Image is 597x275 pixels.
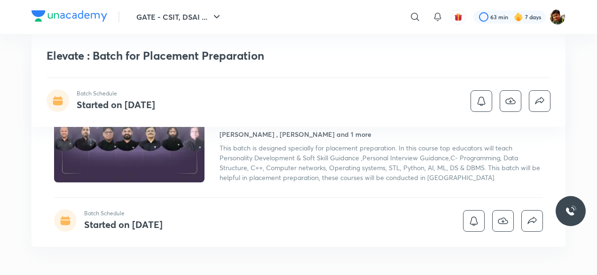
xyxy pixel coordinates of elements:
[454,13,463,21] img: avatar
[47,49,415,63] h1: Elevate : Batch for Placement Preparation
[53,97,206,183] img: Thumbnail
[31,10,107,24] a: Company Logo
[131,8,228,26] button: GATE - CSIT, DSAI ...
[84,218,163,231] h4: Started on [DATE]
[77,98,155,111] h4: Started on [DATE]
[77,89,155,98] p: Batch Schedule
[565,205,576,217] img: ttu
[451,9,466,24] button: avatar
[31,10,107,22] img: Company Logo
[84,209,163,218] p: Batch Schedule
[220,143,540,182] span: This batch is designed specially for placement preparation. In this course top educators will tea...
[514,12,523,22] img: streak
[220,129,371,139] h4: [PERSON_NAME] , [PERSON_NAME] and 1 more
[550,9,566,25] img: SUVRO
